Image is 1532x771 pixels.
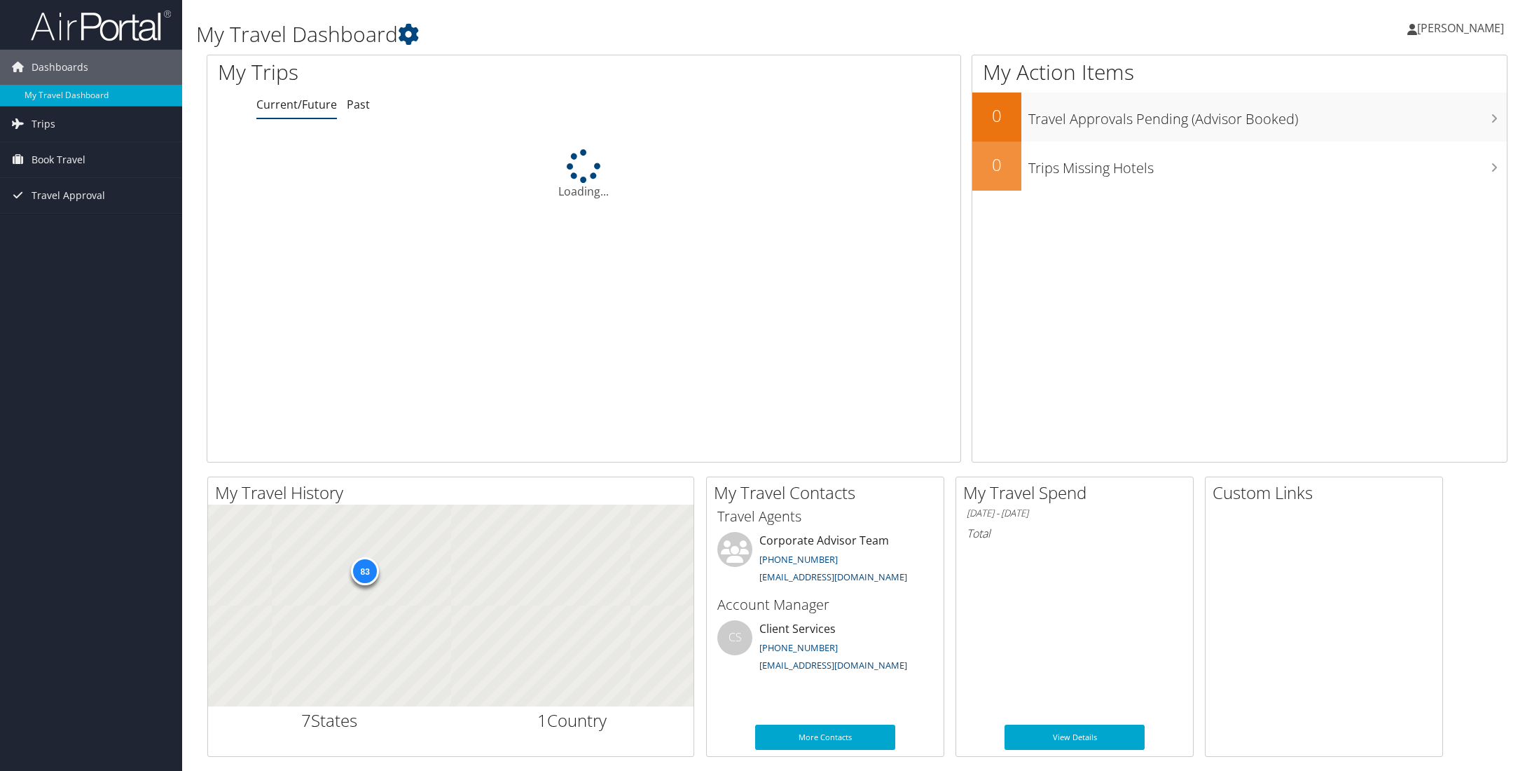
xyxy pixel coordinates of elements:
h2: Country [462,709,684,732]
span: Travel Approval [32,178,105,213]
h1: My Travel Dashboard [196,20,1077,49]
h6: [DATE] - [DATE] [967,507,1182,520]
h2: My Travel Contacts [714,481,944,505]
h6: Total [967,526,1182,541]
a: Past [347,97,370,112]
a: [PERSON_NAME] [1407,7,1518,49]
a: [PHONE_NUMBER] [759,641,838,654]
h1: My Trips [218,57,636,87]
a: More Contacts [755,725,895,750]
span: 1 [537,709,547,732]
a: Current/Future [256,97,337,112]
div: 83 [351,557,379,585]
h3: Travel Approvals Pending (Advisor Booked) [1028,102,1507,129]
span: Trips [32,107,55,142]
h2: 0 [972,153,1021,177]
li: Corporate Advisor Team [710,532,940,589]
li: Client Services [710,620,940,678]
h3: Travel Agents [717,507,933,526]
span: 7 [301,709,311,732]
h2: 0 [972,104,1021,128]
span: Dashboards [32,50,88,85]
a: 0Trips Missing Hotels [972,142,1507,191]
h2: States [219,709,441,732]
a: [PHONE_NUMBER] [759,553,838,566]
a: [EMAIL_ADDRESS][DOMAIN_NAME] [759,571,907,583]
a: View Details [1005,725,1145,750]
img: airportal-logo.png [31,9,171,42]
h2: My Travel Spend [963,481,1193,505]
h2: Custom Links [1213,481,1442,505]
h2: My Travel History [215,481,693,505]
h3: Account Manager [717,595,933,615]
a: [EMAIL_ADDRESS][DOMAIN_NAME] [759,659,907,671]
span: [PERSON_NAME] [1417,20,1504,36]
h1: My Action Items [972,57,1507,87]
div: Loading... [207,149,960,200]
span: Book Travel [32,142,85,177]
a: 0Travel Approvals Pending (Advisor Booked) [972,93,1507,142]
div: CS [717,620,752,655]
h3: Trips Missing Hotels [1028,151,1507,178]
